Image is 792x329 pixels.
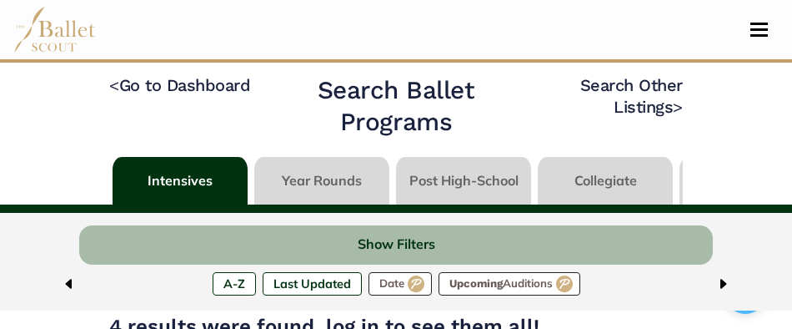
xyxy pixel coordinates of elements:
[109,157,251,205] li: Intensives
[393,157,534,205] li: Post High-School
[673,96,683,117] code: >
[251,157,393,205] li: Year Rounds
[79,225,713,265] button: Show Filters
[534,157,676,205] li: Collegiate
[263,272,362,296] label: Last Updated
[109,75,250,95] a: <Go to Dashboard
[213,272,256,296] label: A-Z
[439,272,580,296] label: Auditions
[275,74,518,139] h2: Search Ballet Programs
[368,272,432,296] label: Date
[109,74,119,95] code: <
[580,75,683,117] a: Search Other Listings>
[449,278,503,289] span: Upcoming
[739,22,779,38] button: Toggle navigation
